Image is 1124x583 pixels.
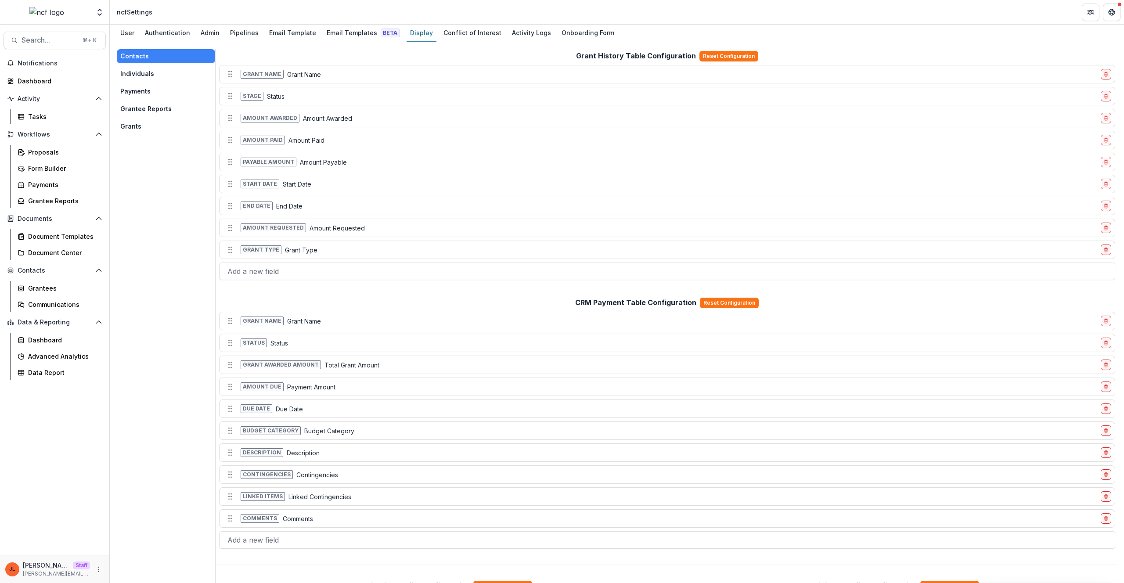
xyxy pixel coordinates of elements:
[287,382,335,392] p: Payment Amount
[14,145,106,159] a: Proposals
[117,84,215,98] button: Payments
[28,352,99,361] div: Advanced Analytics
[81,36,98,45] div: ⌘ + K
[197,26,223,39] div: Admin
[28,248,99,257] div: Document Center
[288,492,351,501] p: Linked Contingencies
[381,29,400,37] span: Beta
[1101,113,1111,123] button: delete-field-row
[14,297,106,312] a: Communications
[223,336,237,350] button: Move field
[223,89,237,103] button: Move field
[223,468,237,482] button: Move field
[1101,157,1111,167] button: delete-field-row
[1101,491,1111,502] button: delete-field-row
[14,194,106,208] a: Grantee Reports
[1101,360,1111,370] button: delete-field-row
[223,511,237,525] button: Move field
[241,223,306,232] span: Amount requested
[283,180,311,189] p: Start Date
[117,67,215,81] button: Individuals
[1101,381,1111,392] button: delete-field-row
[94,4,106,21] button: Open entity switcher
[223,199,237,213] button: Move field
[304,426,354,435] p: Budget Category
[28,180,99,189] div: Payments
[440,26,505,39] div: Conflict of Interest
[223,177,237,191] button: Move field
[113,6,156,18] nav: breadcrumb
[287,317,321,326] p: Grant Name
[18,319,92,326] span: Data & Reporting
[1101,469,1111,480] button: delete-field-row
[18,76,99,86] div: Dashboard
[4,56,106,70] button: Notifications
[270,338,288,348] p: Status
[223,380,237,394] button: Move field
[223,402,237,416] button: Move field
[285,245,317,255] p: Grant Type
[141,25,194,42] a: Authentication
[117,7,152,17] div: ncf Settings
[241,514,279,523] span: Comments
[1101,403,1111,414] button: delete-field-row
[14,281,106,295] a: Grantees
[276,202,303,211] p: End Date
[241,382,284,391] span: Amount due
[223,155,237,169] button: Move field
[18,95,92,103] span: Activity
[267,92,285,101] p: Status
[407,25,436,42] a: Display
[28,300,99,309] div: Communications
[28,164,99,173] div: Form Builder
[241,114,299,122] span: Amount awarded
[241,92,263,101] span: Stage
[407,26,436,39] div: Display
[28,148,99,157] div: Proposals
[283,514,313,523] p: Comments
[575,299,696,307] h2: CRM Payment Table Configuration
[287,70,321,79] p: Grant Name
[223,133,237,147] button: Move field
[241,202,273,210] span: End date
[117,102,215,116] button: Grantee Reports
[18,60,102,67] span: Notifications
[94,564,104,575] button: More
[1101,69,1111,79] button: delete-field-row
[14,177,106,192] a: Payments
[266,26,320,39] div: Email Template
[117,119,215,133] button: Grants
[197,25,223,42] a: Admin
[14,161,106,176] a: Form Builder
[241,338,267,347] span: Status
[288,136,324,145] p: Amount Paid
[223,358,237,372] button: Move field
[300,158,347,167] p: Amount Payable
[223,446,237,460] button: Move field
[241,245,281,254] span: Grant type
[266,25,320,42] a: Email Template
[14,333,106,347] a: Dashboard
[310,223,365,233] p: Amount Requested
[276,404,303,414] p: Due Date
[1101,425,1111,436] button: delete-field-row
[28,196,99,205] div: Grantee Reports
[28,112,99,121] div: Tasks
[1101,338,1111,348] button: delete-field-row
[296,470,338,479] p: Contingencies
[4,32,106,49] button: Search...
[576,52,696,60] h2: Grant History Table Configuration
[227,25,262,42] a: Pipelines
[117,26,138,39] div: User
[28,368,99,377] div: Data Report
[1101,135,1111,145] button: delete-field-row
[14,109,106,124] a: Tasks
[287,448,320,457] p: Description
[18,215,92,223] span: Documents
[700,298,759,308] button: Reset Configuration
[4,263,106,277] button: Open Contacts
[241,426,301,435] span: Budget category
[508,26,555,39] div: Activity Logs
[14,365,106,380] a: Data Report
[508,25,555,42] a: Activity Logs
